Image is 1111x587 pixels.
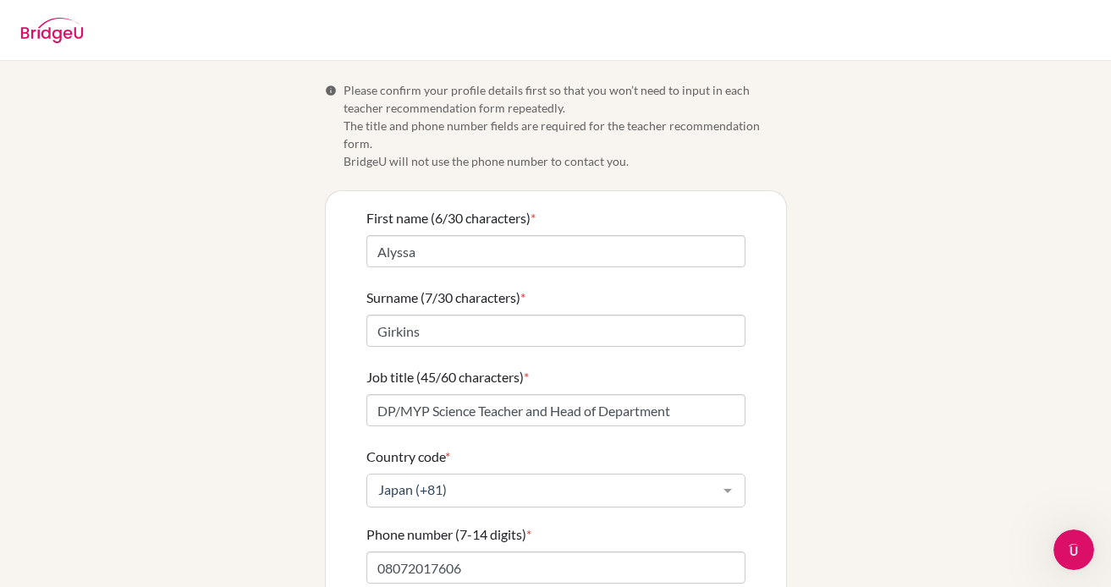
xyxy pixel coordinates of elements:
[366,524,531,545] label: Phone number (7-14 digits)
[374,481,711,498] span: Japan (+81)
[366,288,525,308] label: Surname (7/30 characters)
[366,551,745,584] input: Enter your number
[366,394,745,426] input: Enter your job title
[344,81,787,170] span: Please confirm your profile details first so that you won’t need to input in each teacher recomme...
[1053,529,1094,570] iframe: Intercom live chat
[366,208,536,228] label: First name (6/30 characters)
[20,18,84,43] img: BridgeU logo
[366,235,745,267] input: Enter your first name
[366,315,745,347] input: Enter your surname
[366,447,450,467] label: Country code
[325,85,337,96] span: Info
[366,367,529,387] label: Job title (45/60 characters)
